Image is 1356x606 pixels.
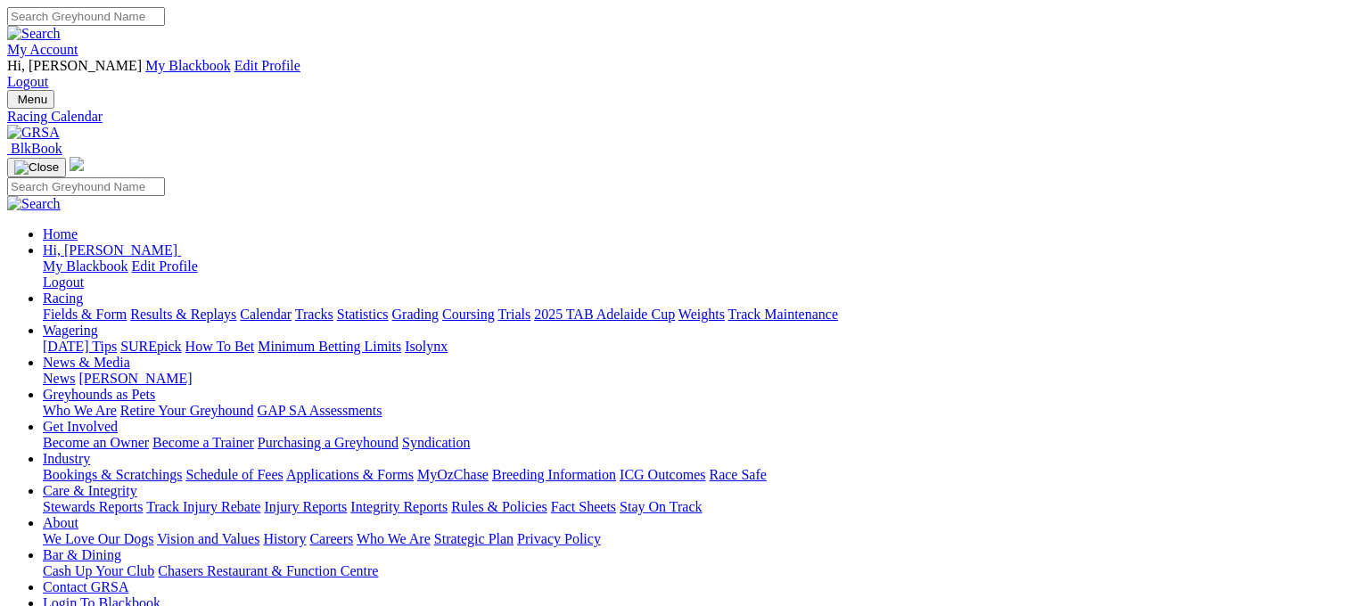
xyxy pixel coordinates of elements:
a: Isolynx [405,339,448,354]
div: Wagering [43,339,1349,355]
a: Who We Are [357,531,431,546]
div: Industry [43,467,1349,483]
a: Bookings & Scratchings [43,467,182,482]
a: Become an Owner [43,435,149,450]
div: Get Involved [43,435,1349,451]
a: Syndication [402,435,470,450]
a: Applications & Forms [286,467,414,482]
a: About [43,515,78,530]
a: SUREpick [120,339,181,354]
div: My Account [7,58,1349,90]
button: Toggle navigation [7,90,54,109]
a: Weights [678,307,725,322]
input: Search [7,7,165,26]
a: Careers [309,531,353,546]
a: Greyhounds as Pets [43,387,155,402]
a: ICG Outcomes [620,467,705,482]
a: Race Safe [709,467,766,482]
a: Stewards Reports [43,499,143,514]
a: Coursing [442,307,495,322]
a: Track Injury Rebate [146,499,260,514]
a: Fields & Form [43,307,127,322]
img: GRSA [7,125,60,141]
a: We Love Our Dogs [43,531,153,546]
a: Get Involved [43,419,118,434]
a: [DATE] Tips [43,339,117,354]
a: Bar & Dining [43,547,121,562]
span: Hi, [PERSON_NAME] [43,242,177,258]
a: Track Maintenance [728,307,838,322]
span: Hi, [PERSON_NAME] [7,58,142,73]
div: Care & Integrity [43,499,1349,515]
a: Calendar [240,307,292,322]
a: Fact Sheets [551,499,616,514]
a: Privacy Policy [517,531,601,546]
a: Retire Your Greyhound [120,403,254,418]
input: Search [7,177,165,196]
a: News [43,371,75,386]
div: News & Media [43,371,1349,387]
img: Close [14,160,59,175]
a: Grading [392,307,439,322]
a: My Account [7,42,78,57]
a: BlkBook [7,141,62,156]
a: Minimum Betting Limits [258,339,401,354]
a: Home [43,226,78,242]
span: Menu [18,93,47,106]
a: Schedule of Fees [185,467,283,482]
a: Trials [497,307,530,322]
a: Purchasing a Greyhound [258,435,399,450]
a: Vision and Values [157,531,259,546]
a: Rules & Policies [451,499,547,514]
a: Logout [43,274,84,290]
a: Hi, [PERSON_NAME] [43,242,181,258]
div: Racing [43,307,1349,323]
a: Statistics [337,307,389,322]
a: My Blackbook [43,258,128,274]
span: BlkBook [11,141,62,156]
a: How To Bet [185,339,255,354]
img: Search [7,196,61,212]
a: Wagering [43,323,98,338]
a: Chasers Restaurant & Function Centre [158,563,378,578]
a: Industry [43,451,90,466]
a: Care & Integrity [43,483,137,498]
a: Results & Replays [130,307,236,322]
a: 2025 TAB Adelaide Cup [534,307,675,322]
div: Greyhounds as Pets [43,403,1349,419]
a: News & Media [43,355,130,370]
button: Toggle navigation [7,158,66,177]
a: Who We Are [43,403,117,418]
div: About [43,531,1349,547]
img: Search [7,26,61,42]
a: Strategic Plan [434,531,514,546]
div: Bar & Dining [43,563,1349,579]
a: Become a Trainer [152,435,254,450]
a: Tracks [295,307,333,322]
a: GAP SA Assessments [258,403,382,418]
a: Contact GRSA [43,579,128,594]
a: Injury Reports [264,499,347,514]
img: logo-grsa-white.png [70,157,84,171]
div: Hi, [PERSON_NAME] [43,258,1349,291]
a: Stay On Track [620,499,702,514]
a: MyOzChase [417,467,489,482]
a: Edit Profile [234,58,300,73]
a: Breeding Information [492,467,616,482]
a: Cash Up Your Club [43,563,154,578]
a: Racing [43,291,83,306]
a: My Blackbook [145,58,231,73]
a: Logout [7,74,48,89]
a: History [263,531,306,546]
a: Edit Profile [132,258,198,274]
a: [PERSON_NAME] [78,371,192,386]
a: Racing Calendar [7,109,1349,125]
a: Integrity Reports [350,499,448,514]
